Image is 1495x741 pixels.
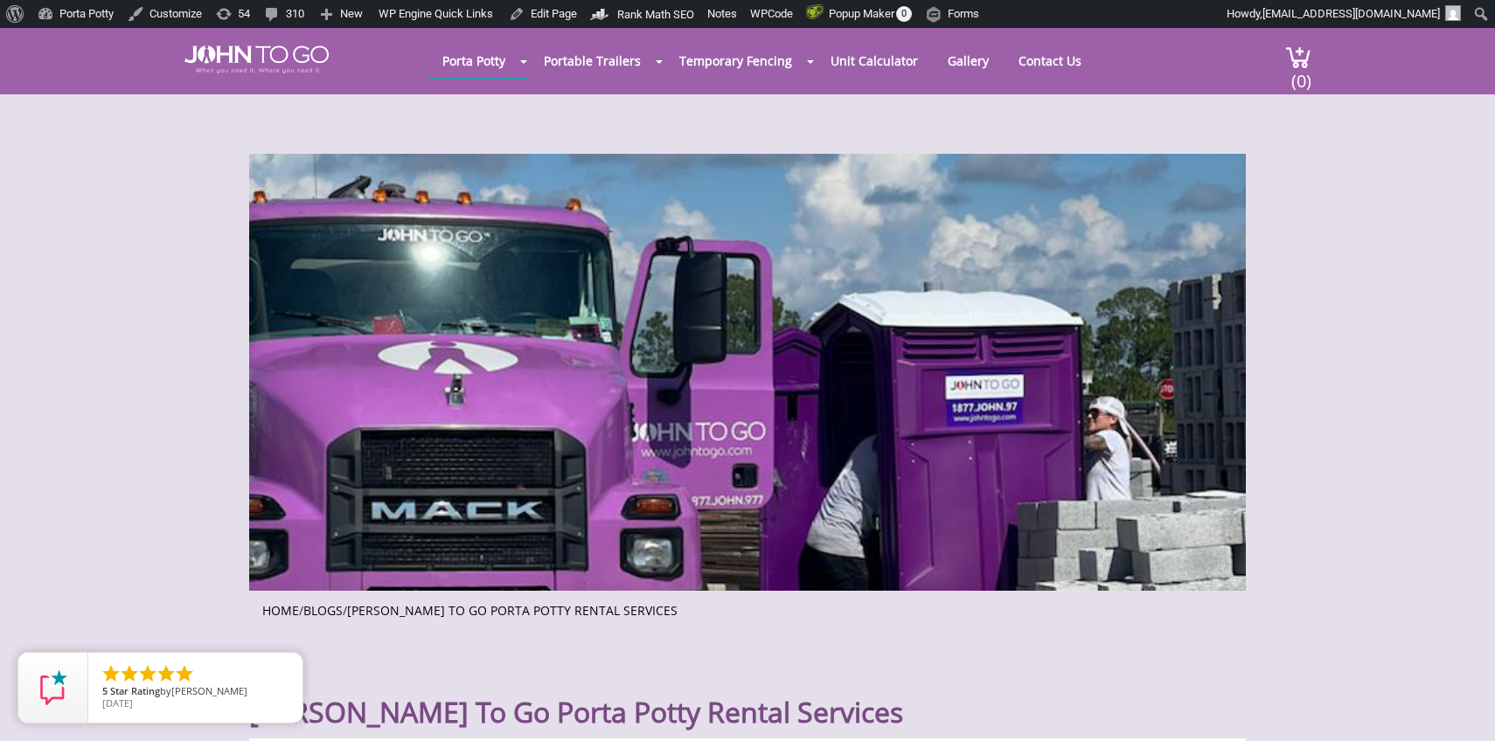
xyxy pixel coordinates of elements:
[1005,44,1095,78] a: Contact Us
[1425,671,1495,741] button: Live Chat
[817,44,931,78] a: Unit Calculator
[137,663,158,684] li: 
[119,663,140,684] li: 
[171,684,247,697] span: [PERSON_NAME]
[262,602,299,619] a: Home
[666,44,805,78] a: Temporary Fencing
[935,44,1002,78] a: Gallery
[896,6,912,22] span: 0
[110,684,160,697] span: Star Rating
[347,602,678,619] a: [PERSON_NAME] To Go Porta Potty Rental Services
[102,684,108,697] span: 5
[101,663,122,684] li: 
[303,602,343,619] a: Blogs
[1285,45,1311,69] img: cart a
[617,8,694,21] span: Rank Math SEO
[429,44,518,78] a: Porta Potty
[102,696,133,710] span: [DATE]
[531,44,654,78] a: Portable Trailers
[36,670,71,705] img: Review Rating
[184,45,329,73] img: JOHN to go
[156,663,177,684] li: 
[1290,55,1311,93] span: (0)
[1262,7,1440,20] span: [EMAIL_ADDRESS][DOMAIN_NAME]
[249,653,1246,730] h1: [PERSON_NAME] To Go Porta Potty Rental Services
[262,598,1233,620] ul: / /
[174,663,195,684] li: 
[102,686,289,698] span: by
